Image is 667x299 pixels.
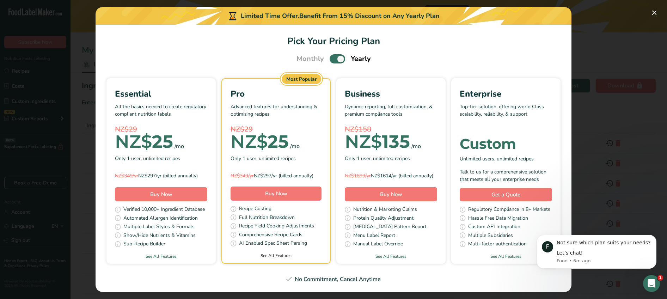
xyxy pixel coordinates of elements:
div: NZ$297/yr (billed annually) [231,172,322,179]
div: NZ$29 [231,124,322,135]
div: Pro [231,87,322,100]
span: Multi-factor authentication [468,240,527,249]
div: Benefit From 15% Discount on Any Yearly Plan [299,11,440,21]
div: Essential [115,87,207,100]
div: Limited Time Offer. [96,7,571,25]
button: Buy Now [115,187,207,201]
a: See All Features [451,253,561,260]
div: NZ$29 [115,124,207,135]
div: 25 [115,135,173,149]
span: Custom API Integration [468,223,520,232]
a: See All Features [106,253,216,260]
a: See All Features [222,252,330,259]
span: Full Nutrition Breakdown [239,214,295,222]
div: NZ$158 [345,124,437,135]
span: Monthly [296,54,324,64]
div: Most Popular [282,74,321,84]
span: Automated Allergen Identification [123,214,198,223]
span: Show/Hide Nutrients & Vitamins [123,232,196,240]
span: Only 1 user, unlimited recipes [345,155,410,162]
span: AI Enabled Spec Sheet Parsing [239,239,307,248]
span: [MEDICAL_DATA] Pattern Report [353,223,427,232]
span: Yearly [351,54,371,64]
div: NZ$1614/yr (billed annually) [345,172,437,179]
span: Sub-Recipe Builder [123,240,165,249]
div: No Commitment, Cancel Anytime [104,275,563,283]
span: Unlimited users, unlimited recipes [460,155,534,163]
div: /mo [411,142,421,151]
div: Enterprise [460,87,552,100]
span: NZ$ [345,131,382,152]
span: 1 [657,275,663,281]
span: Only 1 user, unlimited recipes [231,155,296,162]
div: 25 [231,135,289,149]
span: Get a Quote [491,191,520,199]
button: Buy Now [231,187,322,201]
span: Multiple Label Styles & Formats [123,223,195,232]
span: Verified 10,000+ Ingredient Database [123,206,205,214]
div: Custom [460,137,552,151]
div: 135 [345,135,410,149]
span: Multiple Subsidaries [468,232,513,240]
p: All the basics needed to create regulatory compliant nutrition labels [115,103,207,124]
div: NZ$297/yr (billed annually) [115,172,207,179]
span: NZ$349/yr [231,172,254,179]
span: Menu Label Report [353,232,395,240]
button: Buy Now [345,187,437,201]
div: /mo [290,142,300,151]
span: NZ$349/yr [115,172,138,179]
iframe: Intercom live chat [643,275,660,292]
div: /mo [175,142,184,151]
span: Recipe Costing [239,205,271,214]
p: Dynamic reporting, full customization, & premium compliance tools [345,103,437,124]
p: Advanced features for understanding & optimizing recipes [231,103,322,124]
span: NZ$1899/yr [345,172,371,179]
h1: Pick Your Pricing Plan [104,34,563,48]
span: Comprehensive Recipe Cards [239,231,302,240]
span: Nutrition & Marketing Claims [353,206,417,214]
span: NZ$ [231,131,268,152]
a: See All Features [336,253,446,260]
a: Get a Quote [460,188,552,202]
span: Buy Now [150,191,172,198]
span: Only 1 user, unlimited recipes [115,155,180,162]
span: Buy Now [265,190,287,197]
span: Buy Now [380,191,402,198]
span: NZ$ [115,131,152,152]
span: Manual Label Override [353,240,403,249]
div: Business [345,87,437,100]
span: Recipe Yield Cooking Adjustments [239,222,314,231]
div: Talk to us for a comprehensive solution that meets all your enterprise needs [460,168,552,183]
span: Protein Quality Adjustment [353,214,414,223]
p: Top-tier solution, offering world Class scalability, reliability, & support [460,103,552,124]
span: Hassle Free Data Migration [468,214,528,223]
span: Regulatory Compliance in 8+ Markets [468,206,550,214]
iframe: Intercom notifications message [526,224,667,280]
